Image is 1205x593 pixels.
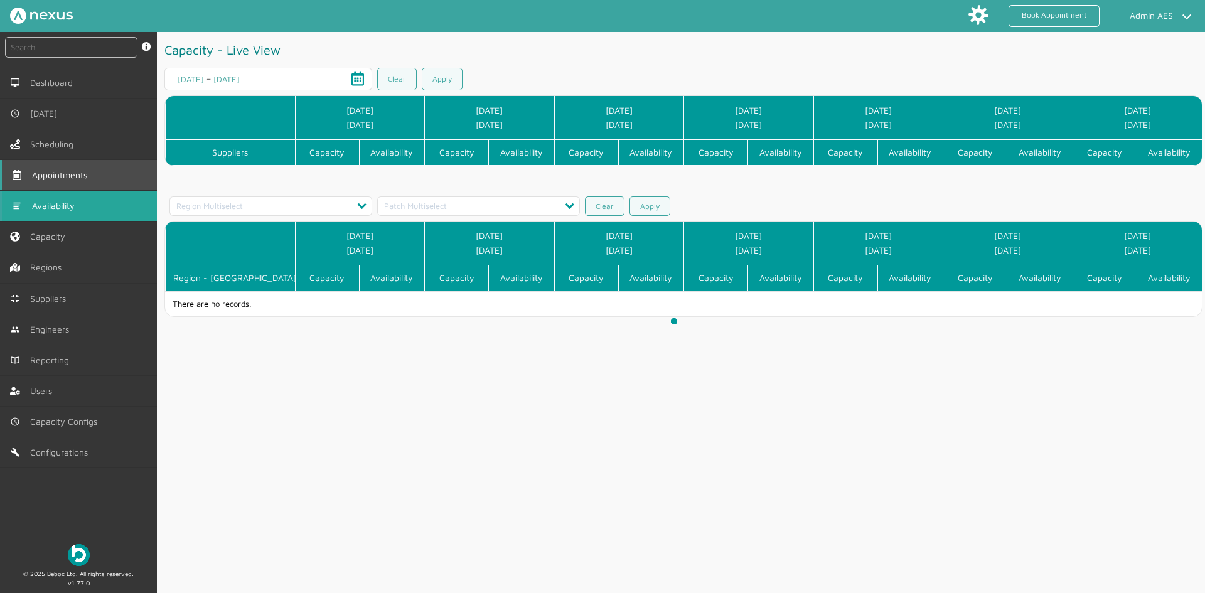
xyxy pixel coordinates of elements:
[30,294,71,304] span: Suppliers
[30,232,70,242] span: Capacity
[10,447,20,457] img: md-build.svg
[10,294,20,304] img: md-contract.svg
[30,386,57,396] span: Users
[10,417,20,427] img: md-time.svg
[12,170,22,180] img: appointments-left-menu.svg
[30,447,93,457] span: Configurations
[10,8,73,24] img: Nexus
[30,109,62,119] span: [DATE]
[32,170,92,180] span: Appointments
[68,544,90,566] img: Beboc Logo
[10,78,20,88] img: md-desktop.svg
[10,386,20,396] img: user-left-menu.svg
[1009,5,1100,27] a: Book Appointment
[5,37,137,58] input: Search by: Ref, PostCode, MPAN, MPRN, Account, Customer
[30,355,74,365] span: Reporting
[32,201,80,211] span: Availability
[30,139,78,149] span: Scheduling
[30,262,67,272] span: Regions
[10,139,20,149] img: scheduling-left-menu.svg
[30,324,74,334] span: Engineers
[30,417,102,427] span: Capacity Configs
[10,232,20,242] img: capacity-left-menu.svg
[10,355,20,365] img: md-book.svg
[10,262,20,272] img: regions.left-menu.svg
[30,78,78,88] span: Dashboard
[10,324,20,334] img: md-people.svg
[10,109,20,119] img: md-time.svg
[12,201,22,211] img: md-list.svg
